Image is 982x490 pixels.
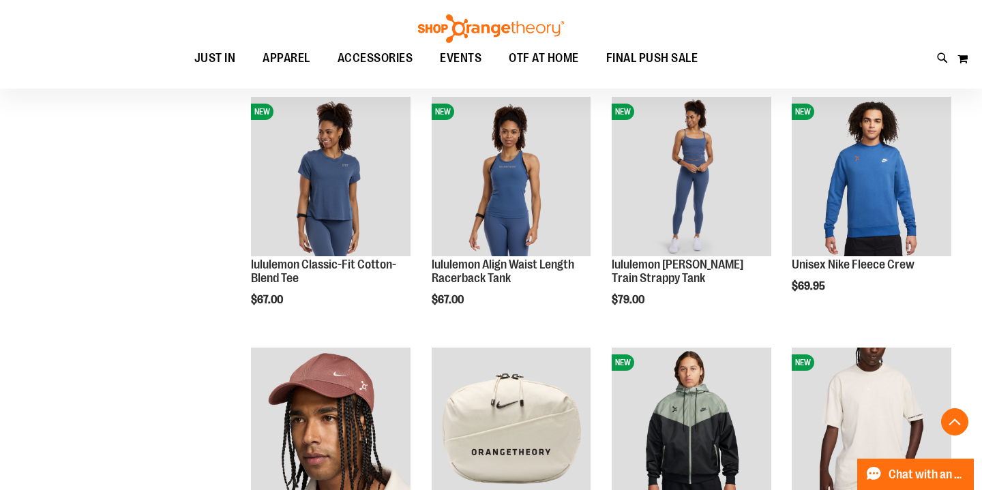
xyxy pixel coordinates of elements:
[416,14,566,43] img: Shop Orangetheory
[612,258,743,285] a: lululemon [PERSON_NAME] Train Strappy Tank
[593,43,712,74] a: FINAL PUSH SALE
[251,258,396,285] a: lululemon Classic-Fit Cotton-Blend Tee
[792,104,814,120] span: NEW
[792,258,914,271] a: Unisex Nike Fleece Crew
[432,97,591,256] img: lululemon Align Waist Length Racerback Tank
[263,43,310,74] span: APPAREL
[432,97,591,258] a: lululemon Align Waist Length Racerback TankNEW
[792,97,951,256] img: Unisex Nike Fleece Crew
[792,354,814,371] span: NEW
[612,97,771,256] img: lululemon Wunder Train Strappy Tank
[792,97,951,258] a: Unisex Nike Fleece CrewNEW
[251,104,273,120] span: NEW
[338,43,413,74] span: ACCESSORIES
[251,97,411,258] a: lululemon Classic-Fit Cotton-Blend TeeNEW
[612,294,646,306] span: $79.00
[432,258,574,285] a: lululemon Align Waist Length Racerback Tank
[605,90,778,340] div: product
[181,43,250,74] a: JUST IN
[509,43,579,74] span: OTF AT HOME
[857,459,974,490] button: Chat with an Expert
[432,294,466,306] span: $67.00
[249,43,324,74] a: APPAREL
[251,97,411,256] img: lululemon Classic-Fit Cotton-Blend Tee
[426,43,495,74] a: EVENTS
[785,90,958,327] div: product
[606,43,698,74] span: FINAL PUSH SALE
[792,280,827,292] span: $69.95
[432,104,454,120] span: NEW
[612,354,634,371] span: NEW
[244,90,417,340] div: product
[324,43,427,74] a: ACCESSORIES
[941,408,968,435] button: Back To Top
[251,294,285,306] span: $67.00
[194,43,236,74] span: JUST IN
[495,43,593,74] a: OTF AT HOME
[440,43,481,74] span: EVENTS
[612,97,771,258] a: lululemon Wunder Train Strappy TankNEW
[612,104,634,120] span: NEW
[889,468,966,481] span: Chat with an Expert
[425,90,598,340] div: product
